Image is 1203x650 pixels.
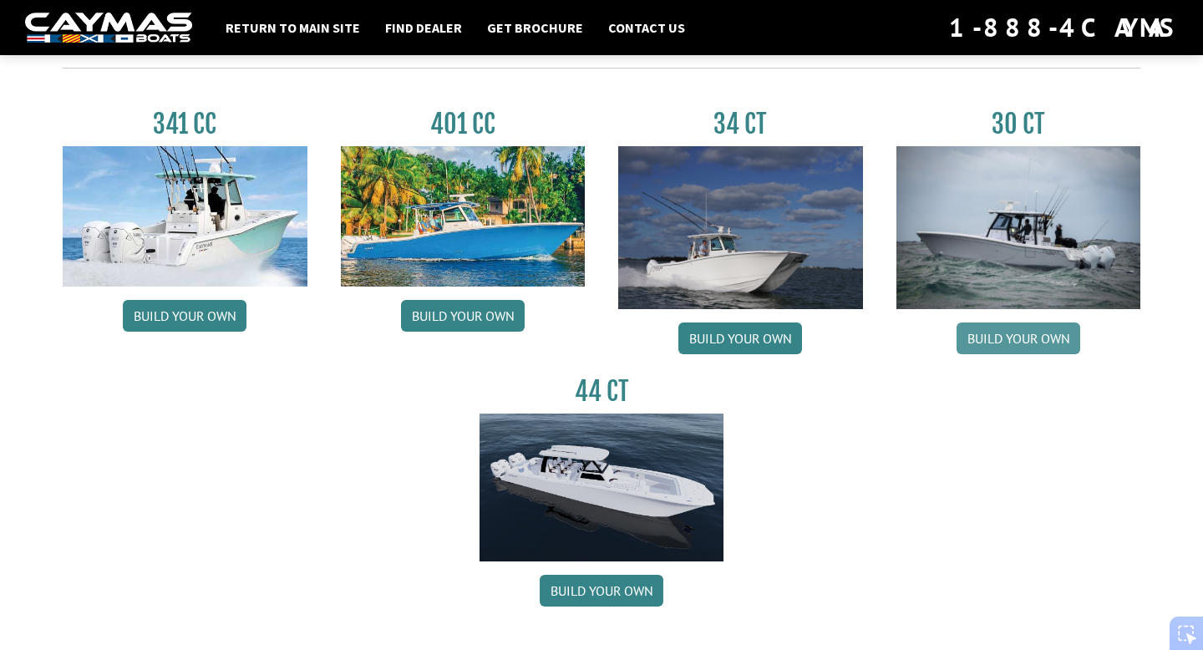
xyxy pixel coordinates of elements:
[63,146,307,287] img: 341CC-thumbjpg.jpg
[123,300,246,332] a: Build your own
[896,146,1141,309] img: 30_CT_photo_shoot_for_caymas_connect.jpg
[25,13,192,43] img: white-logo-c9c8dbefe5ff5ceceb0f0178aa75bf4bb51f6bca0971e226c86eb53dfe498488.png
[341,146,586,287] img: 401CC_thumb.pg.jpg
[540,575,663,607] a: Build your own
[217,17,368,38] a: Return to main site
[401,300,525,332] a: Build your own
[600,17,693,38] a: Contact Us
[678,322,802,354] a: Build your own
[341,109,586,140] h3: 401 CC
[480,414,724,562] img: 44ct_background.png
[957,322,1080,354] a: Build your own
[949,9,1178,46] div: 1-888-4CAYMAS
[618,146,863,309] img: Caymas_34_CT_pic_1.jpg
[63,109,307,140] h3: 341 CC
[896,109,1141,140] h3: 30 CT
[618,109,863,140] h3: 34 CT
[377,17,470,38] a: Find Dealer
[480,376,724,407] h3: 44 CT
[479,17,591,38] a: Get Brochure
